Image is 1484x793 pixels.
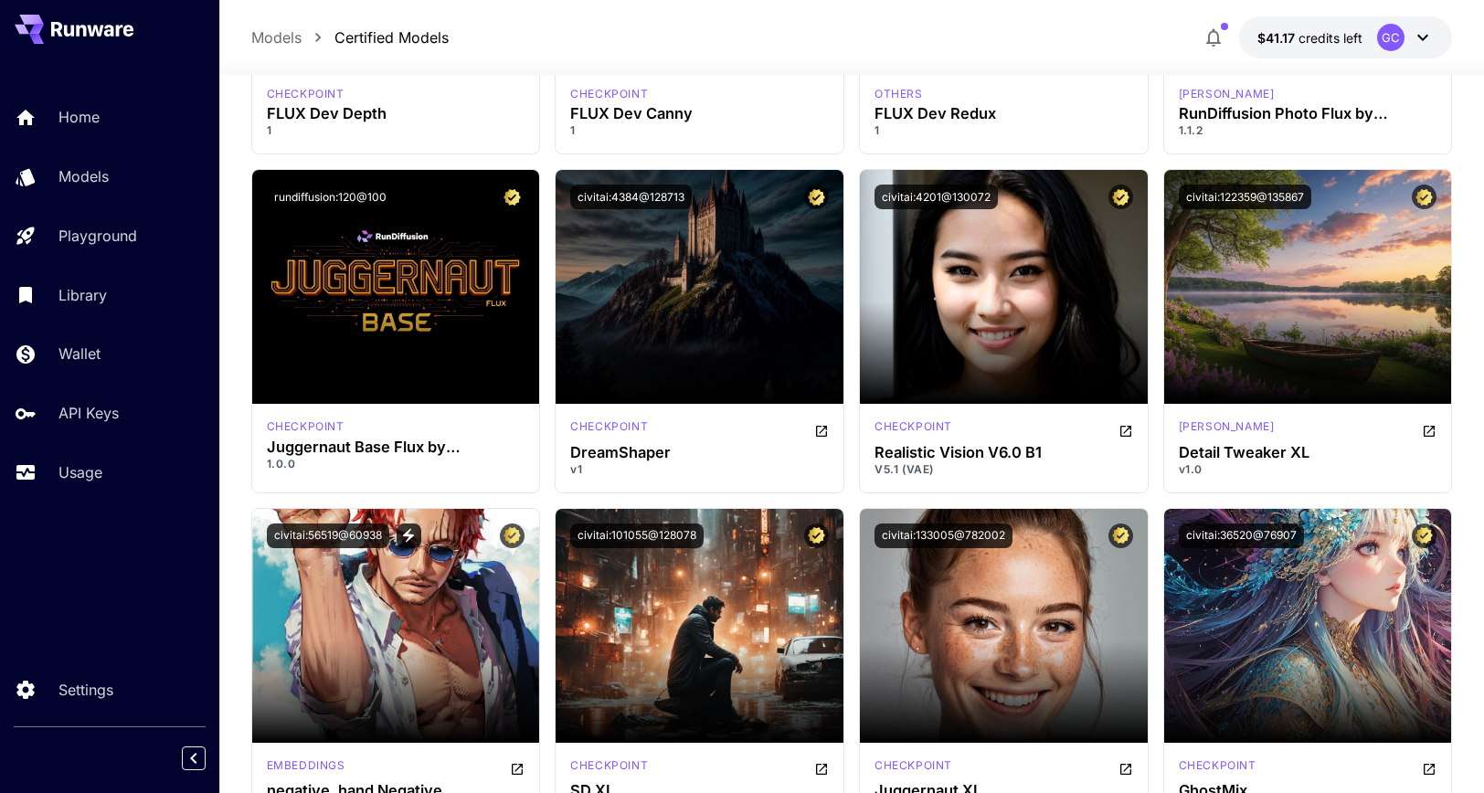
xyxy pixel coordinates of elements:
p: 1.1.2 [1179,122,1437,139]
p: Models [58,165,109,187]
button: rundiffusion:120@100 [267,185,394,209]
button: civitai:101055@128078 [570,523,704,548]
button: civitai:122359@135867 [1179,185,1311,209]
button: Certified Model – Vetted for best performance and includes a commercial license. [1108,523,1133,548]
button: Open in CivitAI [1422,757,1436,779]
p: checkpoint [570,418,648,435]
button: Open in CivitAI [510,757,525,779]
button: Open in CivitAI [1422,418,1436,440]
p: 1 [570,122,829,139]
button: Certified Model – Vetted for best performance and includes a commercial license. [500,185,525,209]
p: v1.0 [1179,461,1437,478]
div: SD 1.5 [874,418,952,440]
p: [PERSON_NAME] [1179,418,1275,435]
div: Collapse sidebar [196,742,219,775]
p: checkpoint [1179,757,1256,774]
p: others [874,86,923,102]
div: FLUX.1 D [874,86,923,102]
button: View trigger words [397,523,421,548]
button: Certified Model – Vetted for best performance and includes a commercial license. [1108,185,1133,209]
div: SD 1.5 [570,418,648,440]
span: $41.17 [1257,30,1298,46]
button: Open in CivitAI [1118,757,1133,779]
p: Usage [58,461,102,483]
p: Playground [58,225,137,247]
button: Certified Model – Vetted for best performance and includes a commercial license. [500,523,525,548]
div: FLUX.1 D [570,86,648,102]
p: checkpoint [570,757,648,774]
div: SDXL 1.0 [1179,418,1275,440]
div: SDXL 1.0 [570,757,648,779]
p: embeddings [267,757,345,774]
span: credits left [1298,30,1362,46]
p: Home [58,106,100,128]
p: Wallet [58,343,101,365]
div: FLUX.1 D [267,86,344,102]
h3: FLUX Dev Canny [570,105,829,122]
button: Certified Model – Vetted for best performance and includes a commercial license. [804,185,829,209]
p: checkpoint [267,86,344,102]
p: 1.0.0 [267,456,525,472]
p: v1 [570,461,829,478]
p: 1 [267,122,525,139]
button: civitai:36520@76907 [1179,523,1304,548]
p: 1 [874,122,1133,139]
div: $41.1735 [1257,28,1362,48]
nav: breadcrumb [251,26,449,48]
h3: FLUX Dev Redux [874,105,1133,122]
p: V5.1 (VAE) [874,461,1133,478]
p: Library [58,284,107,306]
button: Collapse sidebar [182,746,206,770]
h3: Detail Tweaker XL [1179,444,1437,461]
button: $41.1735GC [1239,16,1452,58]
h3: DreamShaper [570,444,829,461]
p: checkpoint [267,418,344,435]
h3: FLUX Dev Depth [267,105,525,122]
button: Open in CivitAI [1118,418,1133,440]
button: Certified Model – Vetted for best performance and includes a commercial license. [1412,185,1436,209]
p: checkpoint [874,418,952,435]
div: SD 1.5 [1179,757,1256,779]
div: FLUX.1 D [1179,86,1275,102]
div: FLUX.1 D [267,418,344,435]
button: civitai:4384@128713 [570,185,692,209]
h3: Realistic Vision V6.0 B1 [874,444,1133,461]
button: Certified Model – Vetted for best performance and includes a commercial license. [804,523,829,548]
p: checkpoint [570,86,648,102]
button: Certified Model – Vetted for best performance and includes a commercial license. [1412,523,1436,548]
button: civitai:56519@60938 [267,523,389,548]
button: Open in CivitAI [814,418,829,440]
a: Models [251,26,302,48]
h3: RunDiffusion Photo Flux by RunDiffusion [1179,105,1437,122]
p: Settings [58,679,113,701]
div: SD 1.5 [267,757,345,779]
button: civitai:133005@782002 [874,523,1012,548]
p: API Keys [58,402,119,424]
h3: Juggernaut Base Flux by RunDiffusion [267,439,525,456]
button: Open in CivitAI [814,757,829,779]
p: [PERSON_NAME] [1179,86,1275,102]
div: SDXL 1.0 [874,757,952,779]
p: checkpoint [874,757,952,774]
button: civitai:4201@130072 [874,185,998,209]
a: Certified Models [334,26,449,48]
div: GC [1377,24,1404,51]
